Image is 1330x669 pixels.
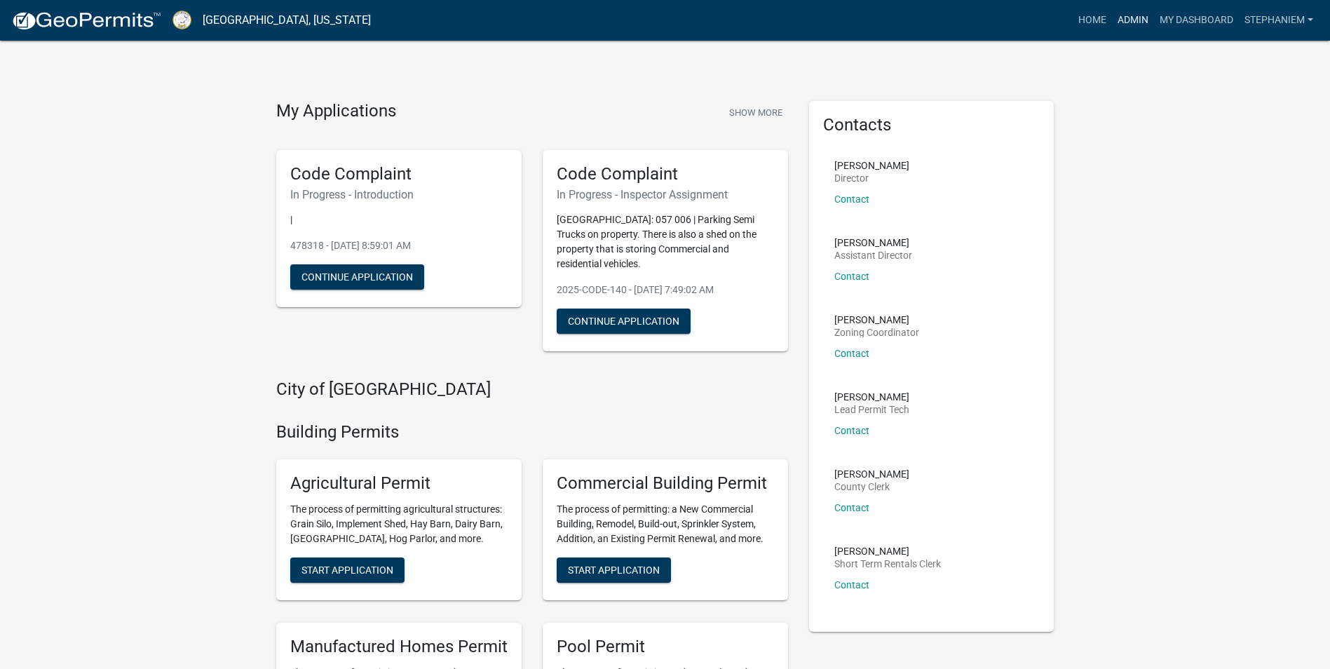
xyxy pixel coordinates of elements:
a: [GEOGRAPHIC_DATA], [US_STATE] [203,8,371,32]
p: 478318 - [DATE] 8:59:01 AM [290,238,508,253]
h5: Code Complaint [290,164,508,184]
p: [PERSON_NAME] [834,161,909,170]
button: Continue Application [290,264,424,290]
h5: Commercial Building Permit [557,473,774,494]
h6: In Progress - Inspector Assignment [557,188,774,201]
p: The process of permitting agricultural structures: Grain Silo, Implement Shed, Hay Barn, Dairy Ba... [290,502,508,546]
a: Contact [834,579,869,590]
p: County Clerk [834,482,909,492]
h5: Pool Permit [557,637,774,657]
a: StephanieM [1239,7,1319,34]
p: 2025-CODE-140 - [DATE] 7:49:02 AM [557,283,774,297]
p: Zoning Coordinator [834,327,919,337]
a: My Dashboard [1154,7,1239,34]
a: Contact [834,194,869,205]
p: Lead Permit Tech [834,405,909,414]
p: [PERSON_NAME] [834,315,919,325]
h4: My Applications [276,101,396,122]
h5: Code Complaint [557,164,774,184]
p: [PERSON_NAME] [834,238,912,248]
h5: Manufactured Homes Permit [290,637,508,657]
h5: Contacts [823,115,1040,135]
p: Short Term Rentals Clerk [834,559,941,569]
p: [PERSON_NAME] [834,546,941,556]
img: Putnam County, Georgia [172,11,191,29]
p: | [290,212,508,227]
a: Contact [834,502,869,513]
h6: In Progress - Introduction [290,188,508,201]
p: [PERSON_NAME] [834,392,909,402]
button: Start Application [557,557,671,583]
span: Start Application [301,564,393,575]
button: Start Application [290,557,405,583]
a: Contact [834,271,869,282]
h4: Building Permits [276,422,788,442]
p: The process of permitting: a New Commercial Building, Remodel, Build-out, Sprinkler System, Addit... [557,502,774,546]
a: Home [1073,7,1112,34]
p: Director [834,173,909,183]
p: [PERSON_NAME] [834,469,909,479]
h4: City of [GEOGRAPHIC_DATA] [276,379,788,400]
button: Show More [724,101,788,124]
span: Start Application [568,564,660,575]
p: [GEOGRAPHIC_DATA]: 057 006 | Parking Semi Trucks on property. There is also a shed on the propert... [557,212,774,271]
a: Contact [834,425,869,436]
button: Continue Application [557,309,691,334]
h5: Agricultural Permit [290,473,508,494]
a: Contact [834,348,869,359]
p: Assistant Director [834,250,912,260]
a: Admin [1112,7,1154,34]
